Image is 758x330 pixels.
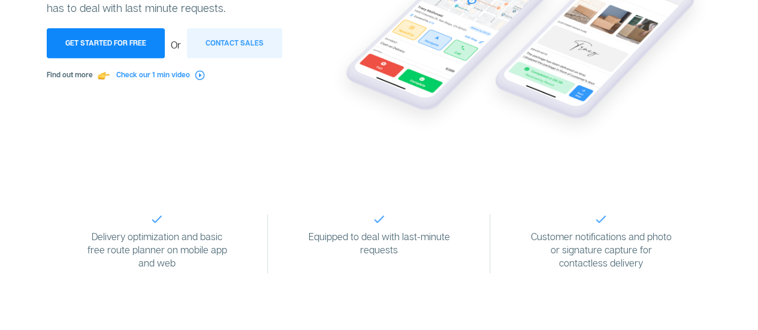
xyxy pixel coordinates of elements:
a: Check our 1 min video [116,70,205,79]
img: checked.png [152,215,162,223]
a: Contact Sales [187,39,282,51]
span: Or [165,39,187,51]
button: Contact Sales [187,28,282,58]
p: Equipped to deal with last-minute requests [307,230,451,256]
p: Customer notifications and photo or signature capture for contactless delivery [529,230,673,270]
p: Delivery optimization and basic free route planner on mobile app and web [85,230,229,270]
img: checked.png [596,215,606,223]
img: play.svg [195,70,205,80]
a: Get Started for Free [47,39,165,51]
img: pointTo.svg [98,69,110,81]
button: Get Started for Free [47,28,165,58]
p: Find out more [47,67,324,83]
img: checked.png [374,215,384,223]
